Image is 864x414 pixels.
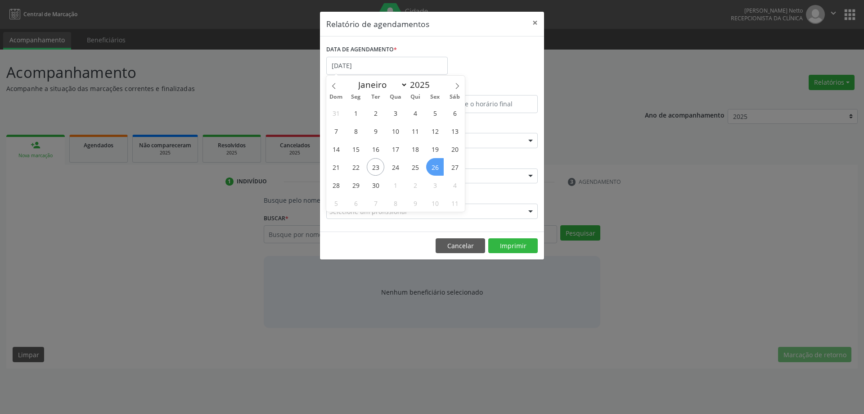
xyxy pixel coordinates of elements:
button: Close [526,12,544,34]
span: Setembro 3, 2025 [387,104,404,122]
span: Setembro 7, 2025 [327,122,345,140]
span: Setembro 4, 2025 [406,104,424,122]
span: Setembro 21, 2025 [327,158,345,176]
span: Qua [386,94,405,100]
span: Outubro 1, 2025 [387,176,404,194]
span: Outubro 11, 2025 [446,194,463,212]
span: Setembro 18, 2025 [406,140,424,158]
span: Sex [425,94,445,100]
span: Setembro 19, 2025 [426,140,444,158]
span: Setembro 13, 2025 [446,122,463,140]
input: Selecione uma data ou intervalo [326,57,448,75]
span: Ter [366,94,386,100]
span: Dom [326,94,346,100]
button: Imprimir [488,238,538,254]
span: Setembro 11, 2025 [406,122,424,140]
span: Outubro 10, 2025 [426,194,444,212]
span: Setembro 16, 2025 [367,140,384,158]
span: Setembro 6, 2025 [446,104,463,122]
span: Setembro 29, 2025 [347,176,364,194]
span: Outubro 9, 2025 [406,194,424,212]
input: Selecione o horário final [434,95,538,113]
span: Outubro 6, 2025 [347,194,364,212]
span: Setembro 26, 2025 [426,158,444,176]
label: DATA DE AGENDAMENTO [326,43,397,57]
span: Setembro 28, 2025 [327,176,345,194]
span: Outubro 3, 2025 [426,176,444,194]
span: Outubro 8, 2025 [387,194,404,212]
button: Cancelar [436,238,485,254]
span: Setembro 20, 2025 [446,140,463,158]
input: Year [408,79,437,91]
span: Setembro 1, 2025 [347,104,364,122]
span: Sáb [445,94,465,100]
span: Setembro 25, 2025 [406,158,424,176]
span: Outubro 5, 2025 [327,194,345,212]
span: Setembro 22, 2025 [347,158,364,176]
span: Agosto 31, 2025 [327,104,345,122]
span: Setembro 14, 2025 [327,140,345,158]
span: Outubro 7, 2025 [367,194,384,212]
span: Setembro 23, 2025 [367,158,384,176]
span: Selecione um profissional [329,207,407,216]
span: Setembro 2, 2025 [367,104,384,122]
span: Setembro 17, 2025 [387,140,404,158]
span: Setembro 8, 2025 [347,122,364,140]
span: Setembro 9, 2025 [367,122,384,140]
span: Setembro 15, 2025 [347,140,364,158]
span: Setembro 30, 2025 [367,176,384,194]
span: Qui [405,94,425,100]
h5: Relatório de agendamentos [326,18,429,30]
span: Seg [346,94,366,100]
label: ATÉ [434,81,538,95]
select: Month [354,78,408,91]
span: Setembro 5, 2025 [426,104,444,122]
span: Setembro 10, 2025 [387,122,404,140]
span: Setembro 12, 2025 [426,122,444,140]
span: Setembro 24, 2025 [387,158,404,176]
span: Setembro 27, 2025 [446,158,463,176]
span: Outubro 4, 2025 [446,176,463,194]
span: Outubro 2, 2025 [406,176,424,194]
